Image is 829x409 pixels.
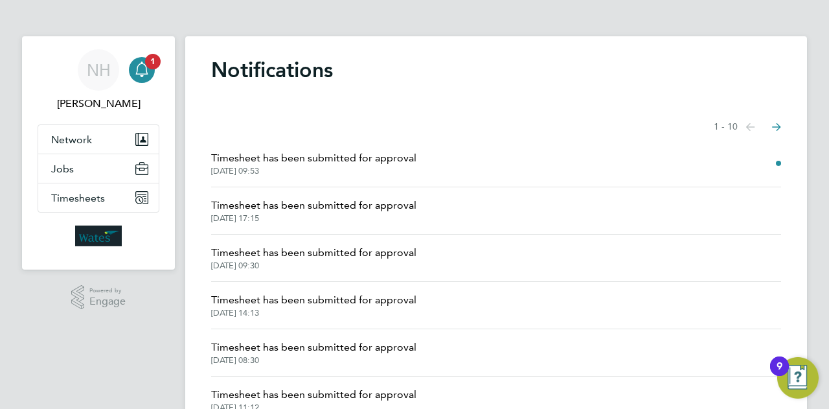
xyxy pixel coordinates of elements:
span: 1 - 10 [714,121,738,134]
span: NH [87,62,111,78]
span: Timesheet has been submitted for approval [211,387,416,403]
button: Open Resource Center, 9 new notifications [777,357,819,399]
span: Network [51,134,92,146]
a: NH[PERSON_NAME] [38,49,159,111]
span: Timesheet has been submitted for approval [211,245,416,261]
span: 1 [145,54,161,69]
button: Timesheets [38,183,159,212]
a: Timesheet has been submitted for approval[DATE] 17:15 [211,198,416,224]
span: Engage [89,296,126,307]
span: Jobs [51,163,74,175]
button: Jobs [38,154,159,183]
img: wates-logo-retina.png [75,226,122,246]
span: [DATE] 08:30 [211,355,416,366]
span: [DATE] 14:13 [211,308,416,318]
span: [DATE] 17:15 [211,213,416,224]
a: Timesheet has been submitted for approval[DATE] 14:13 [211,292,416,318]
a: Timesheet has been submitted for approval[DATE] 08:30 [211,340,416,366]
nav: Select page of notifications list [714,114,781,140]
span: [DATE] 09:53 [211,166,416,176]
a: Timesheet has been submitted for approval[DATE] 09:30 [211,245,416,271]
a: Timesheet has been submitted for approval[DATE] 09:53 [211,150,416,176]
nav: Main navigation [22,36,175,270]
span: Timesheet has been submitted for approval [211,340,416,355]
a: 1 [129,49,155,91]
span: Powered by [89,285,126,296]
a: Powered byEngage [71,285,126,310]
span: Timesheet has been submitted for approval [211,292,416,308]
span: [DATE] 09:30 [211,261,416,271]
button: Network [38,125,159,154]
div: 9 [777,366,782,383]
span: Timesheet has been submitted for approval [211,150,416,166]
h1: Notifications [211,57,781,83]
span: Neasha Hooshue [38,96,159,111]
span: Timesheet has been submitted for approval [211,198,416,213]
span: Timesheets [51,192,105,204]
a: Go to home page [38,226,159,246]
